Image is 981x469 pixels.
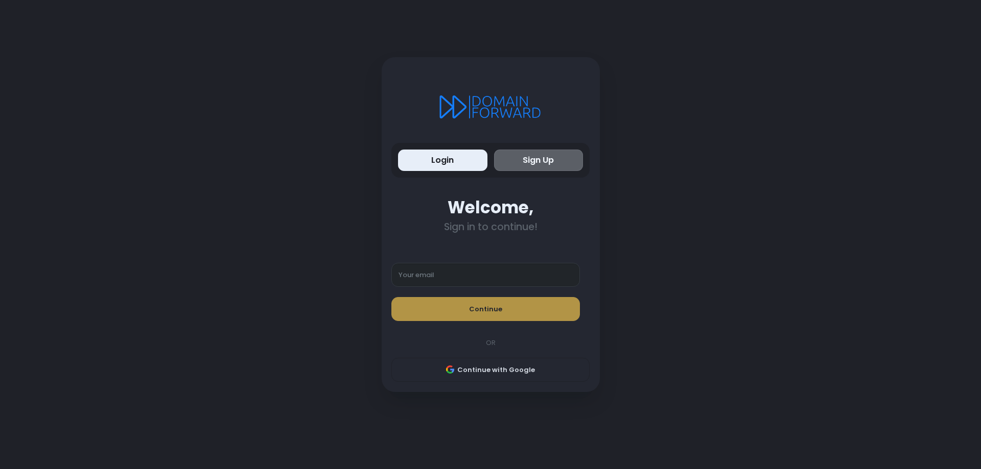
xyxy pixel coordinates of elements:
[391,198,590,217] div: Welcome,
[391,358,590,382] button: Continue with Google
[494,150,583,171] button: Sign Up
[391,221,590,233] div: Sign in to continue!
[398,150,487,171] button: Login
[386,338,595,348] div: OR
